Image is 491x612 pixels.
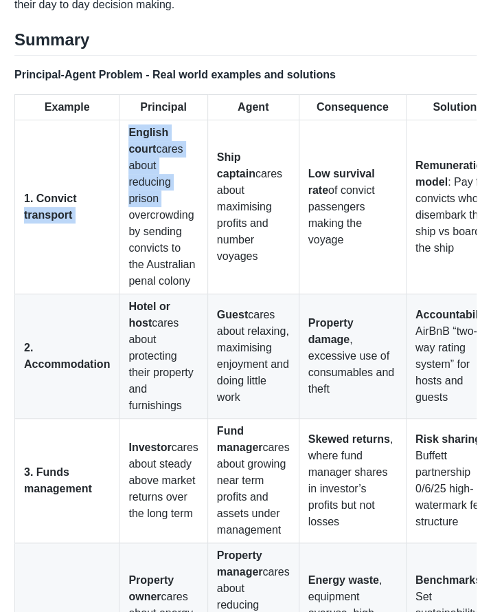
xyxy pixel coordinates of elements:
strong: Guest [217,309,248,320]
strong: Investor [128,441,171,453]
td: , excessive use of consumables and theft [299,294,406,418]
strong: Benchmarks [415,574,481,586]
strong: English court [128,127,168,155]
strong: Property manager [217,549,263,578]
strong: Property damage [308,317,354,345]
th: Consequence [299,94,406,120]
td: of convict passengers making the voyage [299,120,406,294]
th: Example [15,94,119,120]
td: cares about growing near term profits and assets under management [207,418,299,543]
td: cares about maximising profits and number voyages [207,120,299,294]
strong: 2. Accommodation [24,342,110,370]
strong: Risk sharing [415,433,481,445]
strong: Ship captain [217,151,255,179]
td: , where fund manager shares in investor’s profits but not losses [299,418,406,543]
strong: Low survival rate [308,168,375,196]
h2: Summary [14,30,477,56]
strong: 1. Convict transport [24,193,76,221]
th: Principal [119,94,207,120]
th: Agent [207,94,299,120]
strong: Principal-Agent Problem - Real world examples and solutions [14,69,336,80]
strong: Hotel or host [128,300,170,329]
td: cares about relaxing, maximising enjoyment and doing little work [207,294,299,418]
strong: Remuneration model [415,160,490,188]
strong: 3. Funds management [24,466,92,494]
strong: Accountability [415,309,491,320]
td: cares about reducing prison overcrowding by sending convicts to the Australian penal colony [119,120,207,294]
strong: Skewed returns [308,433,390,445]
strong: Energy waste [308,574,379,586]
td: cares about protecting their property and furnishings [119,294,207,418]
td: cares about steady above market returns over the long term [119,418,207,543]
strong: Fund manager [217,425,263,453]
strong: Property owner [128,574,174,602]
